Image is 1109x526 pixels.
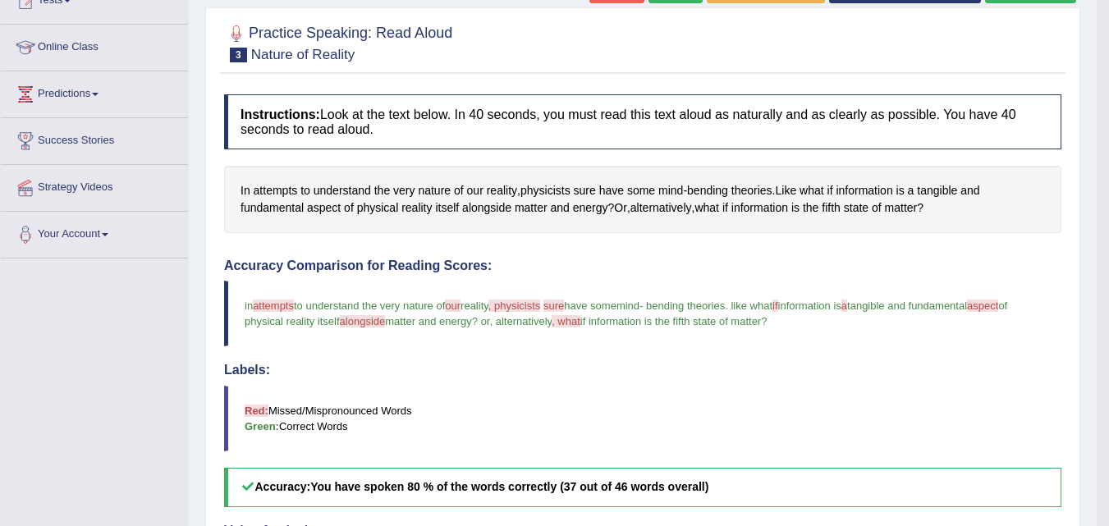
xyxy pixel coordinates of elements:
span: alternatively [496,315,552,327]
h2: Practice Speaking: Read Aloud [224,21,452,62]
span: in [245,300,253,312]
span: Click to see word definition [800,182,824,199]
span: Click to see word definition [630,199,692,217]
h5: Accuracy: [224,468,1061,506]
span: Click to see word definition [241,199,304,217]
a: Online Class [1,25,188,66]
span: Click to see word definition [357,199,399,217]
span: Click to see word definition [731,182,772,199]
span: have some [564,300,616,312]
span: Click to see word definition [775,182,796,199]
span: Click to see word definition [401,199,432,217]
div: , - . ? , , ? [224,166,1061,232]
span: Click to see word definition [573,199,608,217]
span: Click to see word definition [435,199,459,217]
span: aspect [967,300,998,312]
span: Click to see word definition [844,199,868,217]
h4: Look at the text below. In 40 seconds, you must read this text aloud as naturally and as clearly ... [224,94,1061,149]
span: Click to see word definition [462,199,511,217]
span: like what [731,300,772,312]
h4: Labels: [224,363,1061,377]
span: information is [778,300,841,312]
span: alongside [340,315,386,327]
span: - [639,300,643,312]
span: our [445,300,461,312]
span: Click to see word definition [896,182,905,199]
span: Click to see word definition [694,199,719,217]
a: Predictions [1,71,188,112]
span: attempts [253,300,294,312]
span: bending theories [646,300,725,312]
span: ? [761,315,767,327]
span: Click to see word definition [960,182,979,199]
small: Nature of Reality [251,47,355,62]
span: Click to see word definition [722,199,728,217]
span: Click to see word definition [687,182,728,199]
span: , [489,315,493,327]
span: Click to see word definition [344,199,354,217]
span: Click to see word definition [908,182,914,199]
span: reality [461,300,488,312]
span: 3 [230,48,247,62]
b: Instructions: [241,107,320,121]
span: Click to see word definition [418,182,451,199]
span: Click to see word definition [467,182,483,199]
span: Click to see word definition [454,182,464,199]
span: Click to see word definition [836,182,892,199]
span: tangible and fundamental [847,300,967,312]
span: Click to see word definition [374,182,390,199]
b: Red: [245,405,268,417]
span: ? [472,315,478,327]
span: Click to see word definition [307,199,341,217]
b: Green: [245,420,279,432]
span: Click to see word definition [515,199,548,217]
span: Click to see word definition [551,199,570,217]
span: Click to see word definition [827,182,833,199]
span: Click to see word definition [314,182,371,199]
span: a [841,300,847,312]
span: Click to see word definition [658,182,683,199]
h4: Accuracy Comparison for Reading Scores: [224,258,1061,273]
span: Click to see word definition [731,199,788,217]
span: Click to see word definition [300,182,310,199]
span: Click to see word definition [917,182,957,199]
span: Click to see word definition [614,199,627,217]
span: Click to see word definition [627,182,655,199]
span: mind [616,300,639,312]
span: , physicists [488,300,541,312]
span: Click to see word definition [520,182,571,199]
b: You have spoken 80 % of the words correctly (37 out of 46 words overall) [310,480,708,493]
span: Click to see word definition [487,182,517,199]
span: sure [543,300,564,312]
span: Click to see word definition [254,182,298,199]
span: Click to see word definition [885,199,918,217]
span: Click to see word definition [241,182,250,199]
a: Your Account [1,212,188,253]
span: to understand the very nature of [294,300,445,312]
a: Strategy Videos [1,165,188,206]
span: Click to see word definition [791,199,800,217]
span: Click to see word definition [803,199,818,217]
span: Click to see word definition [393,182,415,199]
span: Click to see word definition [872,199,882,217]
span: or [481,315,490,327]
a: Success Stories [1,118,188,159]
blockquote: Missed/Mispronounced Words Correct Words [224,386,1061,451]
span: if [772,300,778,312]
span: if information is the fifth state of matter [580,315,761,327]
span: Click to see word definition [574,182,596,199]
span: matter and energy [385,315,472,327]
span: . [725,300,728,312]
span: Click to see word definition [599,182,624,199]
span: , what [552,315,580,327]
span: Click to see word definition [822,199,841,217]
